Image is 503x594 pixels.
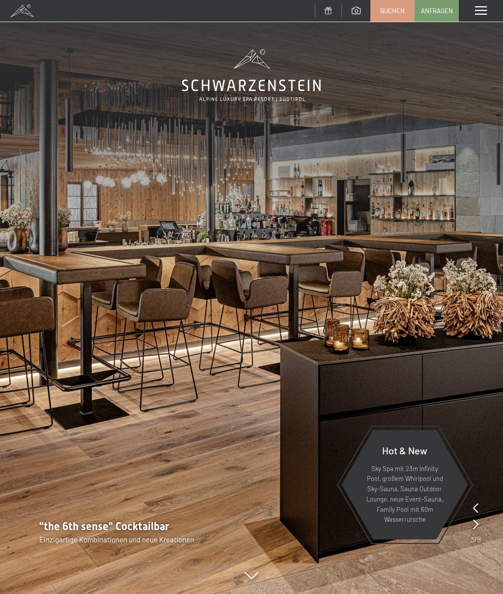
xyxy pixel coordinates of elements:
[477,534,481,545] span: 8
[415,0,458,21] a: Anfragen
[39,520,169,533] span: "the 6th sense" Cocktailbar
[39,535,194,544] span: Einzigartige Kombinationen und neue Kreationen
[341,429,469,540] a: Hot & New Sky Spa mit 23m Infinity Pool, großem Whirlpool und Sky-Sauna, Sauna Outdoor Lounge, ne...
[474,534,477,545] span: /
[421,6,453,15] span: Anfragen
[382,445,427,456] span: Hot & New
[365,464,444,525] p: Sky Spa mit 23m Infinity Pool, großem Whirlpool und Sky-Sauna, Sauna Outdoor Lounge, neue Event-S...
[470,534,474,545] span: 3
[380,6,405,15] span: Buchen
[371,0,414,21] a: Buchen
